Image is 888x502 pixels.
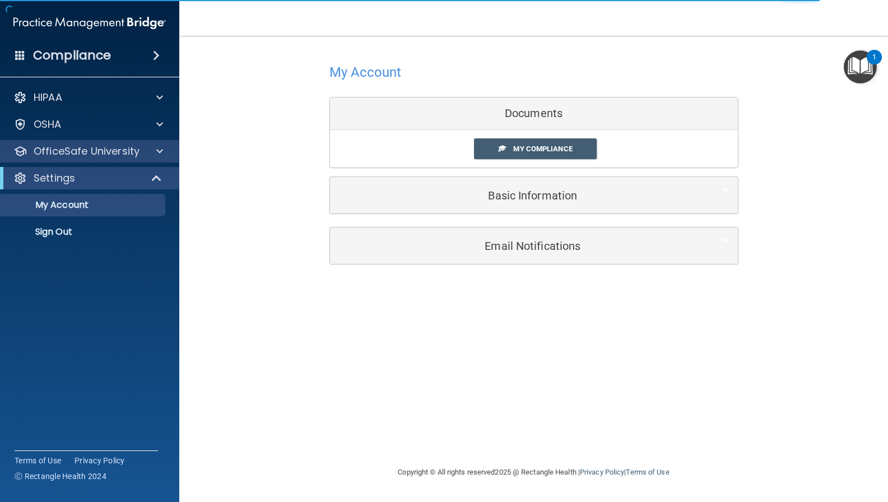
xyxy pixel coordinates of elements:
a: Basic Information [338,183,729,208]
p: Settings [34,171,75,185]
a: Privacy Policy [75,455,125,466]
h4: Compliance [33,48,111,63]
a: HIPAA [13,91,163,104]
p: OSHA [34,118,62,131]
span: My Compliance [513,145,572,153]
a: Terms of Use [626,468,669,476]
div: Documents [330,97,738,130]
h4: My Account [329,65,402,80]
iframe: Drift Widget Chat Controller [694,422,875,467]
div: 1 [872,57,876,72]
a: OSHA [13,118,163,131]
h5: Basic Information [338,189,695,202]
img: PMB logo [13,12,166,34]
h5: Email Notifications [338,240,695,252]
div: Copyright © All rights reserved 2025 @ Rectangle Health | | [329,454,738,490]
p: Sign Out [7,226,160,238]
a: OfficeSafe University [13,145,163,158]
a: Privacy Policy [580,468,624,476]
span: Ⓒ Rectangle Health 2024 [15,471,106,482]
p: HIPAA [34,91,62,104]
a: Settings [13,171,162,185]
p: My Account [7,199,160,211]
a: Terms of Use [15,455,61,466]
p: OfficeSafe University [34,145,140,158]
button: Open Resource Center, 1 new notification [844,50,877,83]
a: Email Notifications [338,233,729,258]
